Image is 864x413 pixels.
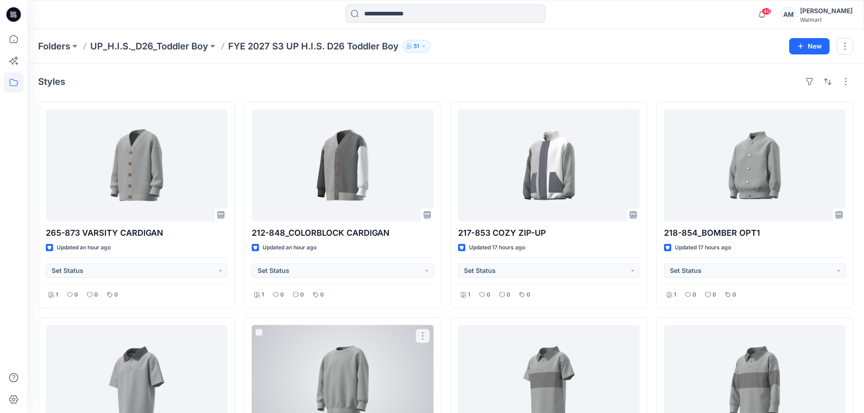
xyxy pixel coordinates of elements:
[262,290,264,300] p: 1
[90,40,208,53] a: UP_H.I.S._D26_Toddler Boy
[732,290,736,300] p: 0
[675,243,731,253] p: Updated 17 hours ago
[527,290,530,300] p: 0
[280,290,284,300] p: 0
[789,38,830,54] button: New
[664,109,845,221] a: 218-854_BOMBER OPT1
[761,8,771,15] span: 40
[458,109,639,221] a: 217-853 COZY ZIP-UP
[487,290,490,300] p: 0
[252,109,433,221] a: 212-848_COLORBLOCK CARDIGAN
[46,109,227,221] a: 265-873 VARSITY CARDIGAN
[713,290,716,300] p: 0
[252,227,433,239] p: 212-848_COLORBLOCK CARDIGAN
[74,290,78,300] p: 0
[693,290,696,300] p: 0
[458,227,639,239] p: 217-853 COZY ZIP-UP
[300,290,304,300] p: 0
[674,290,676,300] p: 1
[56,290,58,300] p: 1
[46,227,227,239] p: 265-873 VARSITY CARDIGAN
[664,227,845,239] p: 218-854_BOMBER OPT1
[800,5,853,16] div: [PERSON_NAME]
[402,40,430,53] button: 51
[114,290,118,300] p: 0
[800,16,853,23] div: Walmart
[57,243,111,253] p: Updated an hour ago
[263,243,317,253] p: Updated an hour ago
[38,40,70,53] a: Folders
[320,290,324,300] p: 0
[469,243,525,253] p: Updated 17 hours ago
[780,6,796,23] div: AM
[38,76,65,87] h4: Styles
[468,290,470,300] p: 1
[507,290,510,300] p: 0
[228,40,399,53] p: FYE 2027 S3 UP H.I.S. D26 Toddler Boy
[94,290,98,300] p: 0
[414,41,419,51] p: 51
